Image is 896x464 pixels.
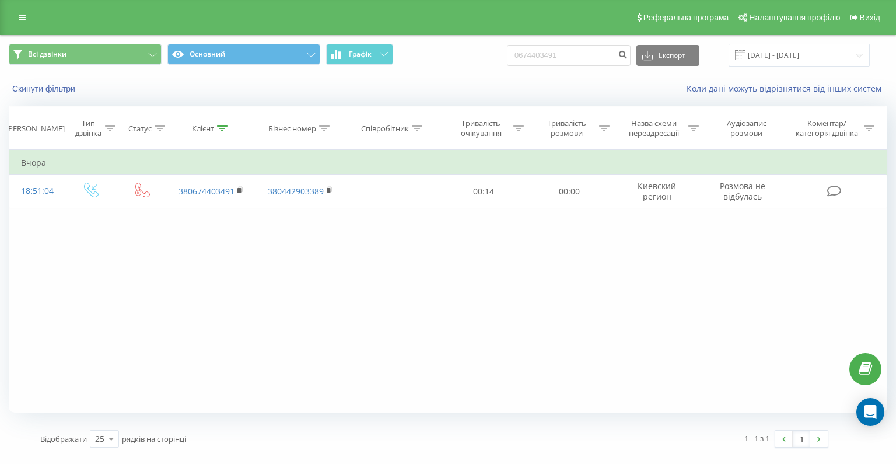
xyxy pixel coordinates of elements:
a: 1 [793,431,810,447]
a: 380442903389 [268,186,324,197]
div: Співробітник [361,124,409,134]
span: рядків на сторінці [122,434,186,444]
button: Експорт [636,45,699,66]
div: Статус [128,124,152,134]
div: [PERSON_NAME] [6,124,65,134]
div: Тип дзвінка [74,118,102,138]
span: Розмова не відбулась [720,180,765,202]
span: Вихід [860,13,880,22]
button: Всі дзвінки [9,44,162,65]
td: 00:00 [527,175,612,208]
div: Клієнт [192,124,214,134]
span: Реферальна програма [643,13,729,22]
button: Графік [326,44,393,65]
span: Відображати [40,434,87,444]
a: 380674403491 [178,186,235,197]
div: 18:51:04 [21,180,52,203]
div: Тривалість очікування [452,118,510,138]
div: Open Intercom Messenger [856,398,884,426]
input: Пошук за номером [507,45,631,66]
td: Вчора [9,151,887,175]
button: Основний [167,44,320,65]
div: Коментар/категорія дзвінка [793,118,861,138]
div: 25 [95,433,104,445]
span: Налаштування профілю [749,13,840,22]
div: 1 - 1 з 1 [744,432,769,444]
div: Тривалість розмови [537,118,596,138]
span: Всі дзвінки [28,50,66,59]
a: Коли дані можуть відрізнятися вiд інших систем [687,83,887,94]
button: Скинути фільтри [9,83,81,94]
span: Графік [349,50,372,58]
div: Аудіозапис розмови [712,118,781,138]
div: Назва схеми переадресації [623,118,685,138]
div: Бізнес номер [268,124,316,134]
td: 00:14 [441,175,527,208]
td: Киевский регион [612,175,702,208]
